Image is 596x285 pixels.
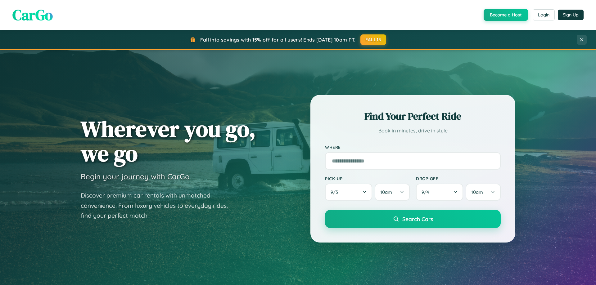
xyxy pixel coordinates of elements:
[81,190,236,221] p: Discover premium car rentals with unmatched convenience. From luxury vehicles to everyday rides, ...
[325,210,501,228] button: Search Cars
[325,145,501,150] label: Where
[471,189,483,195] span: 10am
[325,184,372,201] button: 9/3
[325,109,501,123] h2: Find Your Perfect Ride
[533,9,555,20] button: Login
[380,189,392,195] span: 10am
[422,189,432,195] span: 9 / 4
[325,126,501,135] p: Book in minutes, drive in style
[331,189,341,195] span: 9 / 3
[81,172,190,181] h3: Begin your journey with CarGo
[200,37,356,43] span: Fall into savings with 15% off for all users! Ends [DATE] 10am PT.
[416,184,463,201] button: 9/4
[558,10,584,20] button: Sign Up
[484,9,528,21] button: Become a Host
[375,184,410,201] button: 10am
[416,176,501,181] label: Drop-off
[360,34,386,45] button: FALL15
[325,176,410,181] label: Pick-up
[12,5,53,25] span: CarGo
[81,117,256,166] h1: Wherever you go, we go
[402,216,433,222] span: Search Cars
[466,184,501,201] button: 10am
